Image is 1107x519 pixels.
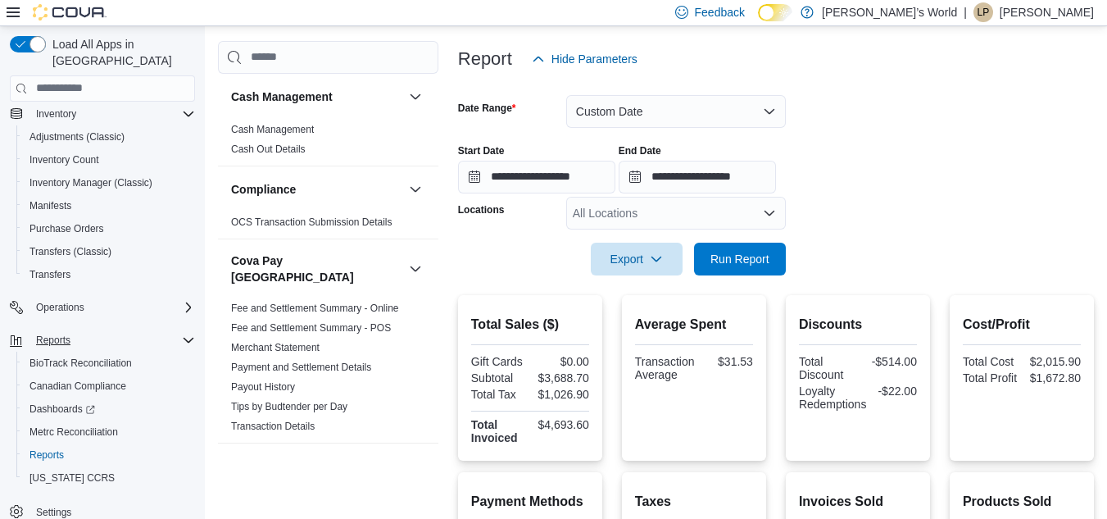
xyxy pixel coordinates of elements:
span: Canadian Compliance [23,376,195,396]
div: -$22.00 [873,385,917,398]
button: Manifests [16,194,202,217]
span: Reports [36,334,70,347]
img: Cova [33,4,107,20]
span: Inventory [29,104,195,124]
span: Transfers [29,268,70,281]
button: Reports [16,444,202,467]
span: Canadian Compliance [29,380,126,393]
button: Operations [29,298,91,317]
a: Transfers (Classic) [23,242,118,262]
span: Adjustments (Classic) [29,130,125,143]
h2: Discounts [799,315,917,335]
span: Reports [29,448,64,462]
button: Cova Pay [GEOGRAPHIC_DATA] [231,253,402,285]
div: Loyalty Redemptions [799,385,867,411]
div: $31.53 [701,355,752,368]
button: Reports [29,330,77,350]
span: Load All Apps in [GEOGRAPHIC_DATA] [46,36,195,69]
span: Inventory Count [23,150,195,170]
a: Transfers [23,265,77,285]
span: Operations [36,301,84,314]
a: Canadian Compliance [23,376,133,396]
button: Metrc Reconciliation [16,421,202,444]
div: -$514.00 [861,355,917,368]
label: End Date [619,144,661,157]
button: Custom Date [566,95,786,128]
a: Dashboards [16,398,202,421]
a: Fee and Settlement Summary - POS [231,322,391,334]
a: Manifests [23,196,78,216]
div: Total Tax [471,388,527,401]
label: Locations [458,203,505,216]
span: [US_STATE] CCRS [29,471,115,485]
input: Press the down key to open a popover containing a calendar. [458,161,615,193]
a: Purchase Orders [23,219,111,239]
div: Cova Pay [GEOGRAPHIC_DATA] [218,298,438,443]
span: Transfers [23,265,195,285]
span: OCS Transaction Submission Details [231,216,392,229]
span: Metrc Reconciliation [23,422,195,442]
p: | [964,2,967,22]
span: Washington CCRS [23,468,195,488]
button: Inventory [3,102,202,125]
a: Inventory Manager (Classic) [23,173,159,193]
h2: Payment Methods [471,492,589,512]
h2: Products Sold [963,492,1081,512]
button: BioTrack Reconciliation [16,352,202,375]
a: Merchant Statement [231,342,320,353]
span: Transaction Details [231,420,315,433]
p: [PERSON_NAME] [1000,2,1094,22]
div: $1,026.90 [533,388,589,401]
div: Gift Cards [471,355,527,368]
div: $2,015.90 [1025,355,1081,368]
span: BioTrack Reconciliation [23,353,195,373]
button: Cova Pay US [231,458,402,475]
h3: Compliance [231,181,296,198]
div: Subtotal [471,371,527,385]
button: Run Report [694,243,786,275]
button: Inventory [29,104,83,124]
span: Payment and Settlement Details [231,361,371,374]
button: Inventory Manager (Classic) [16,171,202,194]
span: Hide Parameters [551,51,637,67]
span: Cash Out Details [231,143,306,156]
a: Payout History [231,381,295,393]
div: $3,688.70 [533,371,589,385]
span: Manifests [23,196,195,216]
button: Adjustments (Classic) [16,125,202,148]
div: $1,672.80 [1025,371,1081,385]
span: Inventory Manager (Classic) [23,173,195,193]
div: Total Cost [963,355,1019,368]
button: [US_STATE] CCRS [16,467,202,489]
span: Run Report [710,251,769,267]
span: Reports [29,330,195,350]
div: Total Discount [799,355,855,381]
a: Metrc Reconciliation [23,422,125,442]
span: Fee and Settlement Summary - Online [231,302,399,315]
div: Transaction Average [635,355,695,381]
a: Cash Out Details [231,143,306,155]
h2: Average Spent [635,315,753,335]
a: Fee and Settlement Summary - Online [231,303,399,314]
label: Date Range [458,102,516,115]
button: Compliance [406,180,425,199]
button: Compliance [231,181,402,198]
span: Export [601,243,673,275]
div: Compliance [218,212,438,239]
h3: Report [458,49,512,69]
button: Export [591,243,683,275]
span: Manifests [29,199,71,212]
span: Purchase Orders [29,222,104,235]
input: Dark Mode [758,4,792,21]
span: Inventory Manager (Classic) [29,176,152,189]
span: Inventory Count [29,153,99,166]
p: [PERSON_NAME]’s World [822,2,957,22]
h2: Total Sales ($) [471,315,589,335]
button: Transfers [16,263,202,286]
button: Cash Management [406,87,425,107]
label: Start Date [458,144,505,157]
span: Purchase Orders [23,219,195,239]
div: $0.00 [533,355,589,368]
a: Adjustments (Classic) [23,127,131,147]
